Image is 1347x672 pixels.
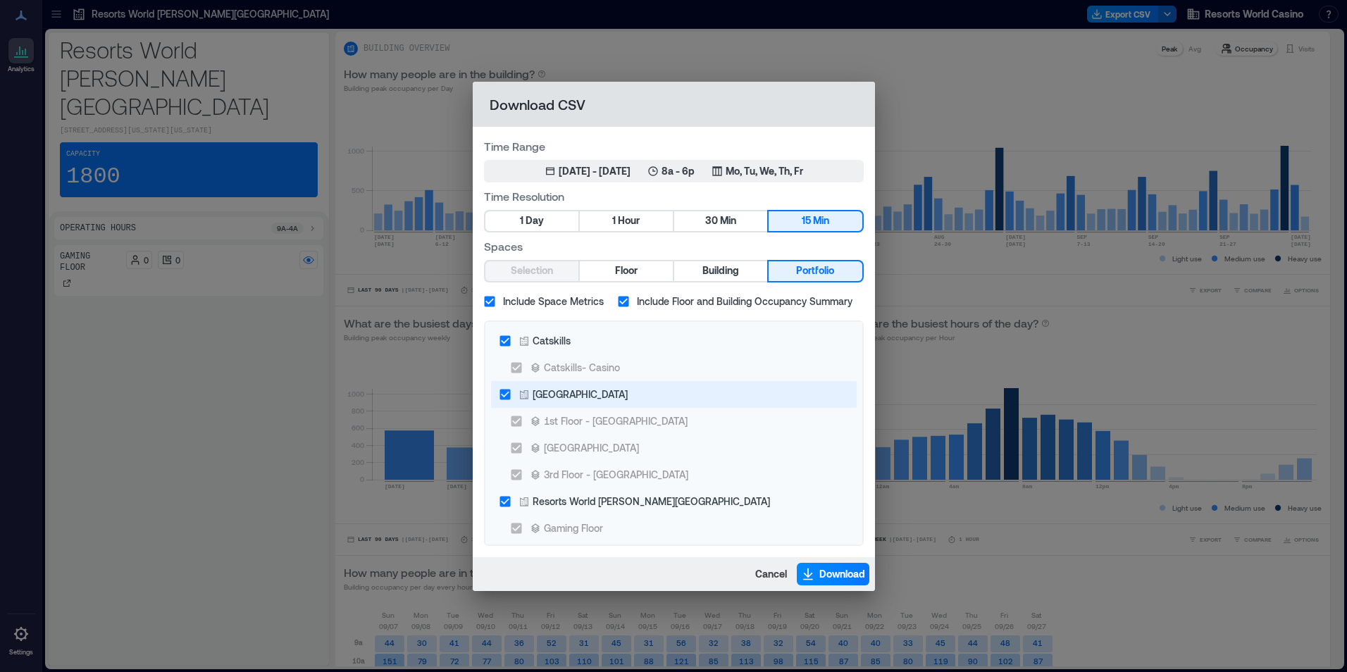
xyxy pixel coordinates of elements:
[819,567,865,581] span: Download
[484,238,864,254] label: Spaces
[484,188,864,204] label: Time Resolution
[726,164,803,178] p: Mo, Tu, We, Th, Fr
[674,261,767,281] button: Building
[473,82,875,127] h2: Download CSV
[559,164,631,178] div: [DATE] - [DATE]
[618,212,640,230] span: Hour
[796,262,834,280] span: Portfolio
[751,563,791,585] button: Cancel
[674,211,767,231] button: 30 Min
[769,261,862,281] button: Portfolio
[755,567,787,581] span: Cancel
[580,211,673,231] button: 1 Hour
[544,521,603,535] div: Gaming Floor
[580,261,673,281] button: Floor
[526,212,544,230] span: Day
[769,211,862,231] button: 15 Min
[485,211,578,231] button: 1 Day
[544,413,688,428] div: 1st Floor - [GEOGRAPHIC_DATA]
[612,212,616,230] span: 1
[813,212,829,230] span: Min
[705,212,718,230] span: 30
[662,164,695,178] p: 8a - 6p
[484,138,864,154] label: Time Range
[797,563,869,585] button: Download
[615,262,638,280] span: Floor
[544,440,639,455] div: [GEOGRAPHIC_DATA]
[720,212,736,230] span: Min
[503,294,604,309] span: Include Space Metrics
[520,212,523,230] span: 1
[484,160,864,182] button: [DATE] - [DATE]8a - 6pMo, Tu, We, Th, Fr
[544,360,620,375] div: Catskills- Casino
[802,212,811,230] span: 15
[533,333,571,348] div: Catskills
[544,467,688,482] div: 3rd Floor - [GEOGRAPHIC_DATA]
[533,494,770,509] div: Resorts World [PERSON_NAME][GEOGRAPHIC_DATA]
[637,294,852,309] span: Include Floor and Building Occupancy Summary
[702,262,739,280] span: Building
[533,387,628,402] div: [GEOGRAPHIC_DATA]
